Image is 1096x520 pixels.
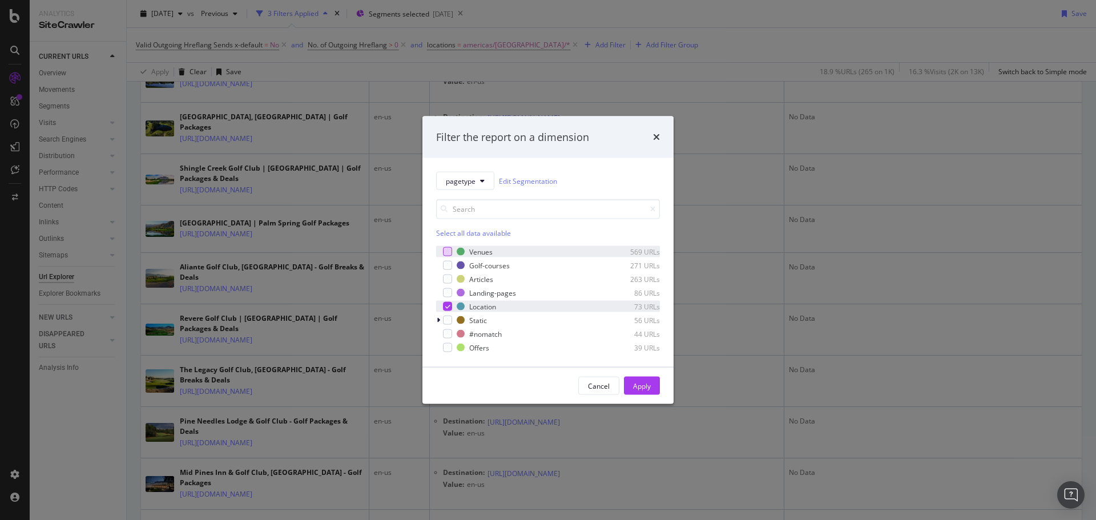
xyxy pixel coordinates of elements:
div: Articles [469,274,493,284]
div: 73 URLs [604,301,660,311]
button: Cancel [578,377,619,395]
div: #nomatch [469,329,502,338]
span: pagetype [446,176,476,186]
input: Search [436,199,660,219]
div: times [653,130,660,144]
div: modal [422,116,674,404]
div: 569 URLs [604,247,660,256]
div: 44 URLs [604,329,660,338]
div: 271 URLs [604,260,660,270]
div: Offers [469,342,489,352]
div: 39 URLs [604,342,660,352]
div: Open Intercom Messenger [1057,481,1085,509]
div: Golf-courses [469,260,510,270]
div: Apply [633,381,651,390]
div: Filter the report on a dimension [436,130,589,144]
div: Cancel [588,381,610,390]
div: Select all data available [436,228,660,238]
div: Static [469,315,487,325]
div: 56 URLs [604,315,660,325]
div: 263 URLs [604,274,660,284]
button: Apply [624,377,660,395]
div: 86 URLs [604,288,660,297]
button: pagetype [436,172,494,190]
div: Landing-pages [469,288,516,297]
div: Venues [469,247,493,256]
a: Edit Segmentation [499,175,557,187]
div: Location [469,301,496,311]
